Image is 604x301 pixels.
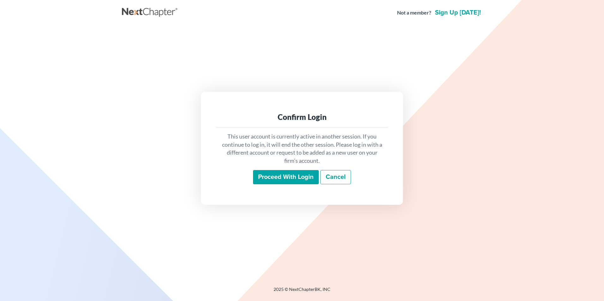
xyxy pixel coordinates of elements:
a: Cancel [320,170,351,185]
input: Proceed with login [253,170,319,185]
div: 2025 © NextChapterBK, INC [122,286,482,298]
div: Confirm Login [221,112,383,122]
a: Sign up [DATE]! [434,9,482,16]
p: This user account is currently active in another session. If you continue to log in, it will end ... [221,133,383,165]
strong: Not a member? [397,9,431,16]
